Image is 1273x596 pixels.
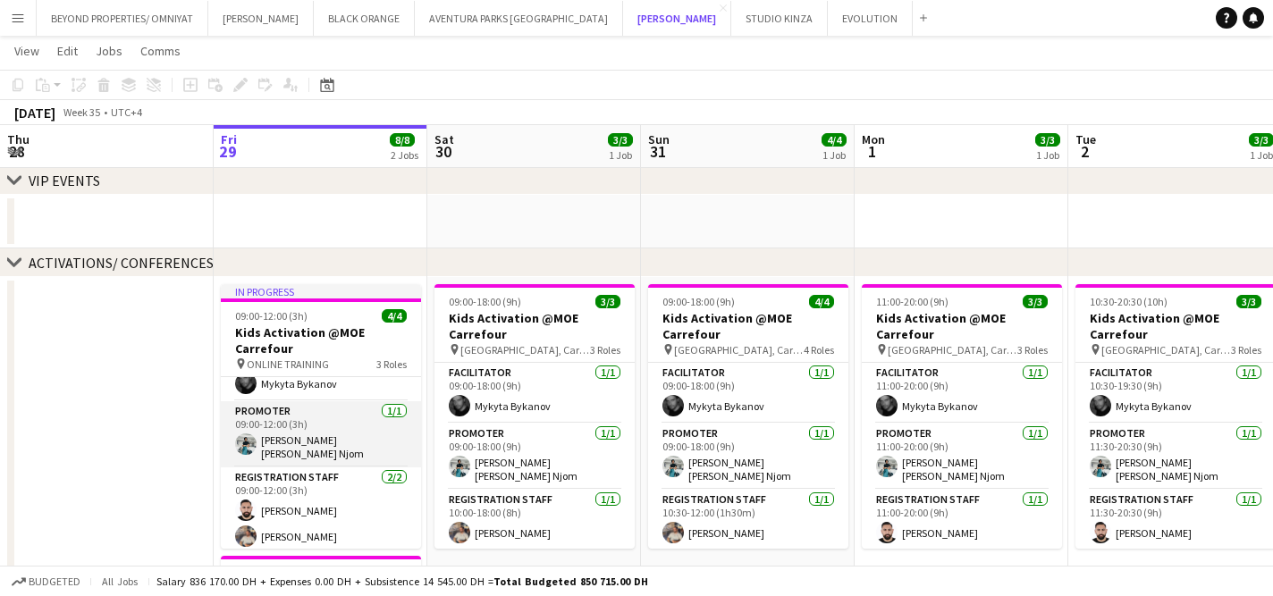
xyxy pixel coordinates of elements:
span: 28 [4,141,30,162]
button: BLACK ORANGE [314,1,415,36]
app-card-role: Promoter1/111:00-20:00 (9h)[PERSON_NAME] [PERSON_NAME] Njom [862,424,1062,490]
app-card-role: Facilitator1/111:00-20:00 (9h)Mykyta Bykanov [862,363,1062,424]
h3: Kids Activation @MOE Carrefour [648,310,848,342]
span: 10:30-20:30 (10h) [1090,295,1168,308]
a: Comms [133,39,188,63]
div: [DATE] [14,104,55,122]
span: 30 [432,141,454,162]
app-card-role: Promoter1/109:00-12:00 (3h)[PERSON_NAME] [PERSON_NAME] Njom [221,401,421,467]
span: 4/4 [822,133,847,147]
app-card-role: Promoter1/109:00-18:00 (9h)[PERSON_NAME] [PERSON_NAME] Njom [434,424,635,490]
app-job-card: 11:00-20:00 (9h)3/3Kids Activation @MOE Carrefour [GEOGRAPHIC_DATA], Carrefour3 RolesFacilitator1... [862,284,1062,549]
h3: Kids Activation @MOE Carrefour [434,310,635,342]
button: [PERSON_NAME] [623,1,731,36]
div: 1 Job [609,148,632,162]
span: Week 35 [59,105,104,119]
div: 2 Jobs [391,148,418,162]
span: 3/3 [608,133,633,147]
span: View [14,43,39,59]
span: 3/3 [1236,295,1261,308]
app-card-role: Registration Staff1/110:30-12:00 (1h30m)[PERSON_NAME] [648,490,848,550]
span: Fri [221,131,237,147]
span: [GEOGRAPHIC_DATA], Carrefour [888,343,1017,357]
button: [PERSON_NAME] [208,1,314,36]
app-card-role: Facilitator1/109:00-18:00 (9h)Mykyta Bykanov [434,363,635,424]
span: 3/3 [595,295,620,308]
span: Mon [862,131,885,147]
a: View [7,39,46,63]
span: 09:00-18:00 (9h) [662,295,735,308]
span: [GEOGRAPHIC_DATA], Carrefour [674,343,804,357]
app-card-role: Facilitator1/109:00-18:00 (9h)Mykyta Bykanov [648,363,848,424]
span: 8/8 [390,133,415,147]
span: 3 Roles [376,357,407,371]
span: 3 Roles [1017,343,1048,357]
span: 11:00-20:00 (9h) [876,295,948,308]
h3: Kids Activation @MOE Carrefour [862,310,1062,342]
span: 4/4 [382,309,407,323]
app-card-role: Registration Staff1/110:00-18:00 (8h)[PERSON_NAME] [434,490,635,550]
span: All jobs [98,575,141,588]
span: ONLINE TRAINING [247,357,329,371]
span: Tue [1075,131,1096,147]
div: 1 Job [1250,148,1273,162]
span: Total Budgeted 850 715.00 DH [493,575,648,588]
span: [GEOGRAPHIC_DATA], Carrefour [460,343,590,357]
span: Thu [7,131,30,147]
div: Salary 836 170.00 DH + Expenses 0.00 DH + Subsistence 14 545.00 DH = [156,575,648,588]
span: 3/3 [1035,133,1060,147]
app-card-role: Registration Staff1/111:00-20:00 (9h)[PERSON_NAME] [862,490,1062,550]
button: STUDIO KINZA [731,1,828,36]
span: Jobs [96,43,122,59]
span: 3 Roles [1231,343,1261,357]
button: Budgeted [9,572,83,592]
span: Comms [140,43,181,59]
div: In progress [221,284,421,298]
span: 29 [218,141,237,162]
span: 3/3 [1023,295,1048,308]
button: EVOLUTION [828,1,913,36]
app-job-card: 09:00-18:00 (9h)3/3Kids Activation @MOE Carrefour [GEOGRAPHIC_DATA], Carrefour3 RolesFacilitator1... [434,284,635,549]
span: 3 Roles [590,343,620,357]
span: 1 [859,141,885,162]
button: BEYOND PROPERTIES/ OMNIYAT [37,1,208,36]
app-job-card: In progress09:00-12:00 (3h)4/4Kids Activation @MOE Carrefour ONLINE TRAINING3 RolesFacilitator1/1... [221,284,421,549]
button: AVENTURA PARKS [GEOGRAPHIC_DATA] [415,1,623,36]
span: 4 Roles [804,343,834,357]
div: VIP EVENTS [29,172,100,189]
span: 09:00-18:00 (9h) [449,295,521,308]
span: Sat [434,131,454,147]
span: 09:00-12:00 (3h) [235,309,308,323]
h3: Kids Activation @MOE Carrefour [221,324,421,357]
span: Budgeted [29,575,80,588]
div: ACTIVATIONS/ CONFERENCES [29,254,214,272]
div: 1 Job [1036,148,1059,162]
span: Sun [648,131,670,147]
div: 1 Job [822,148,846,162]
app-card-role: Promoter1/109:00-18:00 (9h)[PERSON_NAME] [PERSON_NAME] Njom [648,424,848,490]
div: UTC+4 [111,105,142,119]
app-job-card: 09:00-18:00 (9h)4/4Kids Activation @MOE Carrefour [GEOGRAPHIC_DATA], Carrefour4 RolesFacilitator1... [648,284,848,549]
span: 2 [1073,141,1096,162]
a: Jobs [89,39,130,63]
span: Edit [57,43,78,59]
a: Edit [50,39,85,63]
span: [GEOGRAPHIC_DATA], Carrefour [1101,343,1231,357]
app-card-role: Registration Staff2/209:00-12:00 (3h)[PERSON_NAME][PERSON_NAME] [221,467,421,554]
span: 31 [645,141,670,162]
span: 4/4 [809,295,834,308]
